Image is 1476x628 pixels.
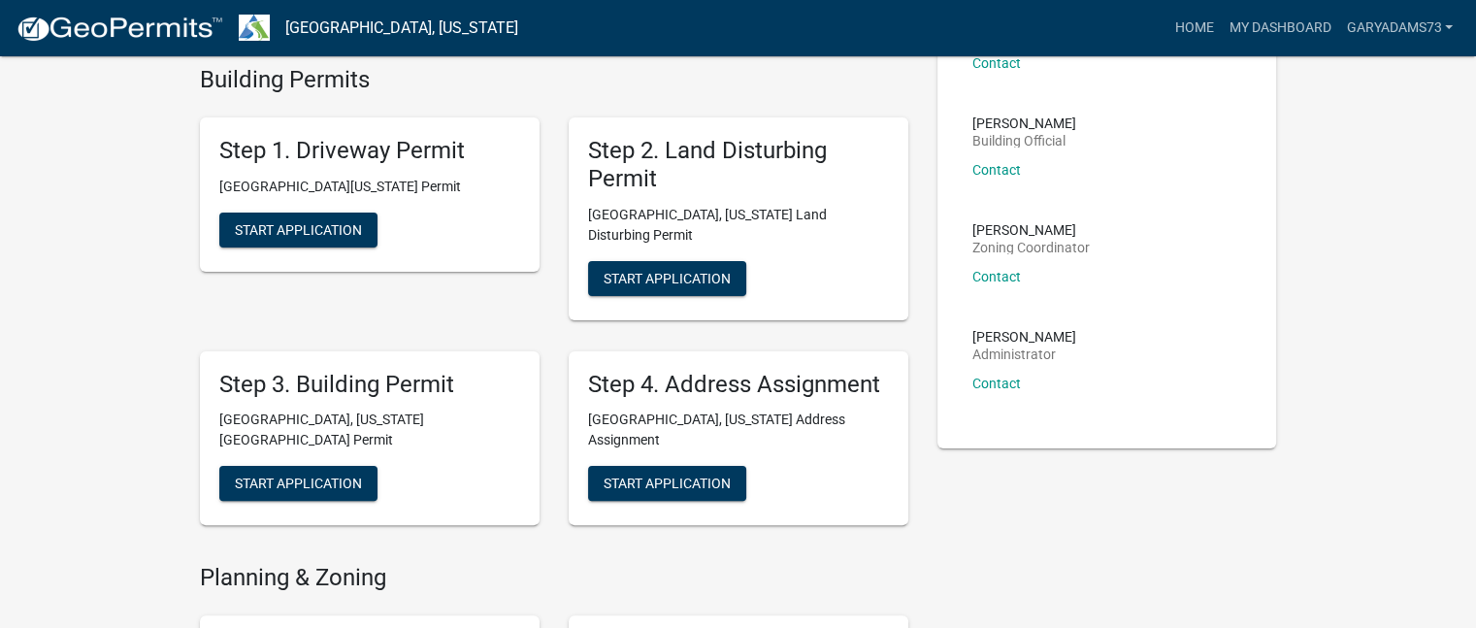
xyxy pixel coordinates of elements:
[972,55,1021,71] a: Contact
[200,66,908,94] h4: Building Permits
[200,564,908,592] h4: Planning & Zoning
[972,376,1021,391] a: Contact
[604,476,731,491] span: Start Application
[285,12,518,45] a: [GEOGRAPHIC_DATA], [US_STATE]
[219,410,520,450] p: [GEOGRAPHIC_DATA], [US_STATE][GEOGRAPHIC_DATA] Permit
[235,476,362,491] span: Start Application
[588,137,889,193] h5: Step 2. Land Disturbing Permit
[588,410,889,450] p: [GEOGRAPHIC_DATA], [US_STATE] Address Assignment
[972,241,1090,254] p: Zoning Coordinator
[588,466,746,501] button: Start Application
[972,223,1090,237] p: [PERSON_NAME]
[235,221,362,237] span: Start Application
[972,347,1076,361] p: Administrator
[219,466,377,501] button: Start Application
[1166,10,1221,47] a: Home
[239,15,270,41] img: Troup County, Georgia
[1221,10,1338,47] a: My Dashboard
[219,371,520,399] h5: Step 3. Building Permit
[219,177,520,197] p: [GEOGRAPHIC_DATA][US_STATE] Permit
[972,269,1021,284] a: Contact
[972,162,1021,178] a: Contact
[972,330,1076,344] p: [PERSON_NAME]
[588,371,889,399] h5: Step 4. Address Assignment
[588,261,746,296] button: Start Application
[1338,10,1460,47] a: Garyadams73
[588,205,889,246] p: [GEOGRAPHIC_DATA], [US_STATE] Land Disturbing Permit
[219,137,520,165] h5: Step 1. Driveway Permit
[604,270,731,285] span: Start Application
[219,213,377,248] button: Start Application
[972,116,1076,130] p: [PERSON_NAME]
[972,134,1076,148] p: Building Official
